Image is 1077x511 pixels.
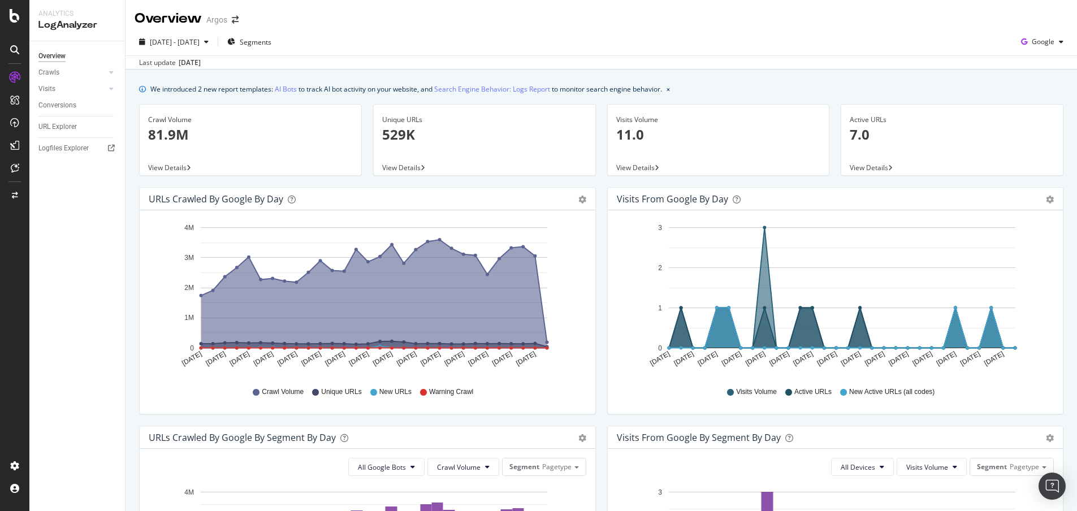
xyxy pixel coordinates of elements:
span: Segment [509,462,539,471]
button: [DATE] - [DATE] [135,33,213,51]
div: Crawls [38,67,59,79]
div: Visits from Google By Segment By Day [617,432,781,443]
text: 1M [184,314,194,322]
text: [DATE] [720,350,743,367]
svg: A chart. [149,219,582,376]
button: All Devices [831,458,894,476]
div: Visits Volume [616,115,821,125]
div: Crawl Volume [148,115,353,125]
span: Pagetype [542,462,572,471]
span: Crawl Volume [262,387,304,397]
text: [DATE] [300,350,322,367]
div: URL Explorer [38,121,77,133]
div: Visits [38,83,55,95]
span: Active URLs [794,387,832,397]
div: Open Intercom Messenger [1039,473,1066,500]
svg: A chart. [617,219,1050,376]
div: URLs Crawled by Google by day [149,193,283,205]
text: [DATE] [180,350,203,367]
text: [DATE] [491,350,513,367]
div: LogAnalyzer [38,19,116,32]
span: [DATE] - [DATE] [150,37,200,47]
div: Visits from Google by day [617,193,728,205]
div: gear [578,196,586,203]
text: 0 [190,344,194,352]
text: [DATE] [935,350,957,367]
span: New URLs [379,387,412,397]
div: gear [1046,434,1054,442]
button: Crawl Volume [427,458,499,476]
text: [DATE] [324,350,347,367]
text: [DATE] [696,350,719,367]
span: Pagetype [1010,462,1039,471]
p: 7.0 [850,125,1054,144]
text: [DATE] [371,350,394,367]
div: We introduced 2 new report templates: to track AI bot activity on your website, and to monitor se... [150,83,662,95]
text: [DATE] [648,350,671,367]
text: [DATE] [911,350,933,367]
button: All Google Bots [348,458,425,476]
button: Google [1017,33,1068,51]
a: Conversions [38,99,117,111]
div: Logfiles Explorer [38,142,89,154]
span: Segments [240,37,271,47]
div: info banner [139,83,1063,95]
div: Last update [139,58,201,68]
div: Overview [135,9,202,28]
span: New Active URLs (all codes) [849,387,935,397]
text: [DATE] [887,350,910,367]
text: [DATE] [863,350,886,367]
a: URL Explorer [38,121,117,133]
text: [DATE] [791,350,814,367]
text: 3 [658,488,662,496]
a: Crawls [38,67,106,79]
text: [DATE] [228,350,251,367]
text: [DATE] [983,350,1005,367]
p: 529K [382,125,587,144]
text: [DATE] [395,350,418,367]
text: 0 [658,344,662,352]
div: Conversions [38,99,76,111]
text: [DATE] [672,350,695,367]
div: Overview [38,50,66,62]
text: [DATE] [959,350,981,367]
div: gear [1046,196,1054,203]
text: [DATE] [840,350,862,367]
text: [DATE] [443,350,466,367]
span: Segment [977,462,1007,471]
a: Visits [38,83,106,95]
div: Active URLs [850,115,1054,125]
text: 3 [658,224,662,232]
text: [DATE] [205,350,227,367]
span: All Google Bots [358,462,406,472]
text: [DATE] [514,350,537,367]
button: Segments [223,33,276,51]
span: View Details [616,163,655,172]
a: Search Engine Behavior: Logs Report [434,83,550,95]
text: [DATE] [744,350,767,367]
text: [DATE] [419,350,442,367]
text: [DATE] [348,350,370,367]
div: arrow-right-arrow-left [232,16,239,24]
span: Warning Crawl [429,387,473,397]
span: View Details [382,163,421,172]
text: 2 [658,264,662,272]
span: All Devices [841,462,875,472]
span: Crawl Volume [437,462,481,472]
text: [DATE] [252,350,275,367]
button: Visits Volume [897,458,967,476]
text: 1 [658,304,662,312]
a: Logfiles Explorer [38,142,117,154]
div: Unique URLs [382,115,587,125]
text: [DATE] [276,350,299,367]
text: [DATE] [467,350,490,367]
text: [DATE] [768,350,790,367]
text: 4M [184,488,194,496]
div: Argos [206,14,227,25]
span: Unique URLs [321,387,361,397]
text: 3M [184,254,194,262]
text: 2M [184,284,194,292]
div: gear [578,434,586,442]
